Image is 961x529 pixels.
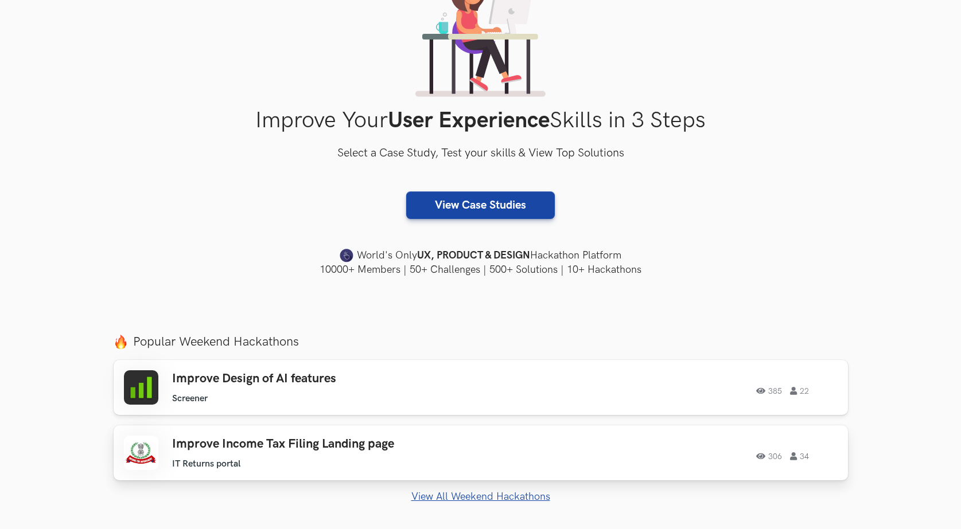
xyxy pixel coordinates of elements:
[114,425,848,480] a: Improve Income Tax Filing Landing page IT Returns portal 306 34
[756,452,782,460] span: 306
[172,437,498,452] h3: Improve Income Tax Filing Landing page
[114,144,848,163] h3: Select a Case Study, Test your skills & View Top Solutions
[417,248,530,264] strong: UX, PRODUCT & DESIGN
[114,248,848,264] h4: World's Only Hackathon Platform
[790,452,809,460] span: 34
[172,371,498,386] h3: Improve Design of AI features
[114,360,848,415] a: Improve Design of AI features Screener 385 22
[114,335,128,349] img: fire.png
[790,387,809,395] span: 22
[388,107,550,134] strong: User Experience
[172,459,240,469] li: IT Returns portal
[340,248,353,263] img: uxhack-favicon-image.png
[114,107,848,134] h1: Improve Your Skills in 3 Steps
[172,393,208,404] li: Screener
[114,491,848,503] a: View All Weekend Hackathons
[114,334,848,350] label: Popular Weekend Hackathons
[406,191,555,219] a: View Case Studies
[114,262,848,277] h4: 10000+ Members | 50+ Challenges | 500+ Solutions | 10+ Hackathons
[756,387,782,395] span: 385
